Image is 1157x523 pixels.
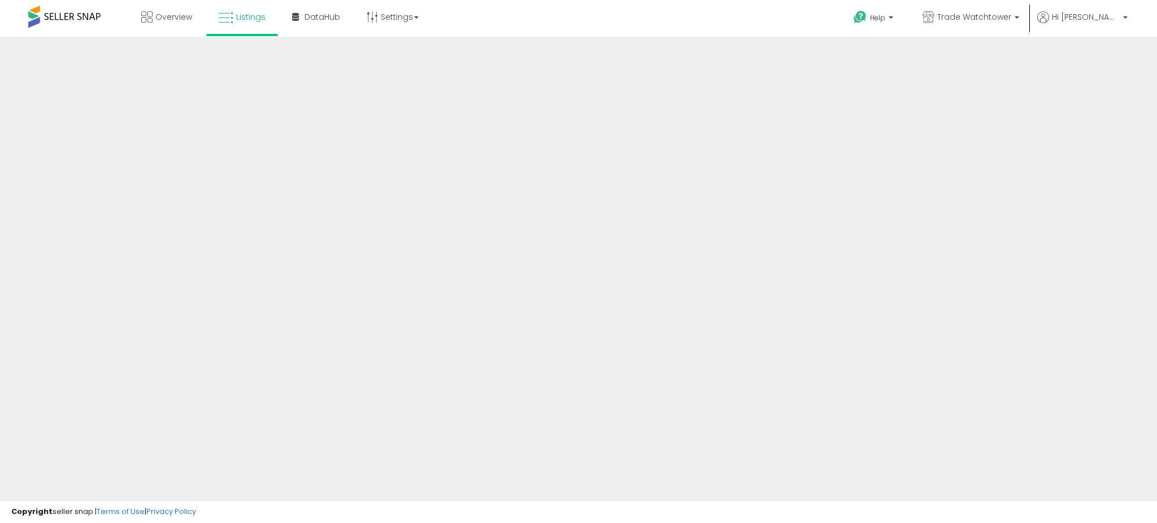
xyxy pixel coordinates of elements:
a: Help [845,2,904,37]
a: Hi [PERSON_NAME] [1037,11,1128,37]
span: DataHub [305,11,340,23]
span: Trade Watchtower [937,11,1011,23]
span: Overview [155,11,192,23]
span: Hi [PERSON_NAME] [1052,11,1120,23]
span: Listings [236,11,266,23]
span: Help [870,13,885,23]
i: Get Help [853,10,867,24]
